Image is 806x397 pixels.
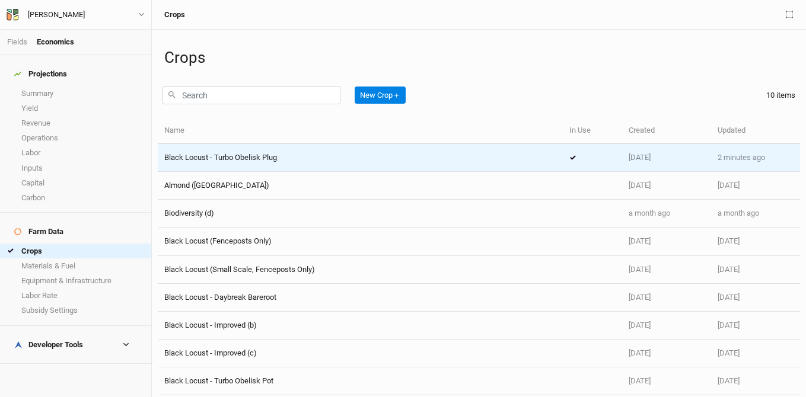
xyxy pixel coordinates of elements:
[355,87,406,104] button: New Crop＋
[622,119,711,144] th: Created
[164,321,257,329] span: Black Locust - Improved (b)
[28,9,85,21] div: [PERSON_NAME]
[629,321,651,329] span: Jun 12, 2025 1:09 PM
[7,37,27,46] a: Fields
[629,209,670,217] span: Aug 25, 2025 6:23 PM
[14,340,83,350] div: Developer Tools
[163,86,340,104] input: Search
[37,37,74,47] div: Economics
[711,119,800,144] th: Updated
[164,49,794,67] h1: Crops
[718,348,740,357] span: Sep 24, 2025 11:05 AM
[164,293,276,302] span: Black Locust - Daybreak Bareroot
[629,376,651,385] span: Sep 30, 2025 12:48 PM
[718,376,740,385] span: Oct 1, 2025 9:55 AM
[164,376,273,385] span: Black Locust - Turbo Obelisk Pot
[629,293,651,302] span: Sep 30, 2025 12:49 PM
[28,9,85,21] div: Bronson Stone
[6,8,145,21] button: [PERSON_NAME]
[629,236,651,245] span: Jun 11, 2025 4:34 PM
[14,227,63,236] div: Farm Data
[629,348,651,357] span: Jun 12, 2025 12:58 PM
[718,153,765,162] span: Oct 6, 2025 4:16 PM
[718,321,740,329] span: Sep 11, 2025 3:01 PM
[164,10,185,20] h3: Crops
[718,236,740,245] span: Sep 11, 2025 3:04 PM
[158,119,563,144] th: Name
[7,333,144,357] h4: Developer Tools
[718,265,740,274] span: Sep 11, 2025 3:06 PM
[164,236,272,245] span: Black Locust (Fenceposts Only)
[629,153,651,162] span: Oct 1, 2025 10:02 AM
[766,90,795,101] div: 10 items
[14,69,67,79] div: Projections
[164,348,257,357] span: Black Locust - Improved (c)
[164,265,315,274] span: Black Locust (Small Scale, Fenceposts Only)
[718,293,740,302] span: Oct 1, 2025 7:11 AM
[164,153,277,162] span: Black Locust - Turbo Obelisk Plug
[164,181,269,190] span: Almond (EU)
[629,265,651,274] span: Jun 12, 2025 12:59 PM
[563,119,622,144] th: In Use
[718,181,740,190] span: Jun 11, 2025 4:33 PM
[164,209,214,217] span: Biodiversity (d)
[718,209,759,217] span: Aug 25, 2025 6:23 PM
[629,181,651,190] span: Jun 11, 2025 4:33 PM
